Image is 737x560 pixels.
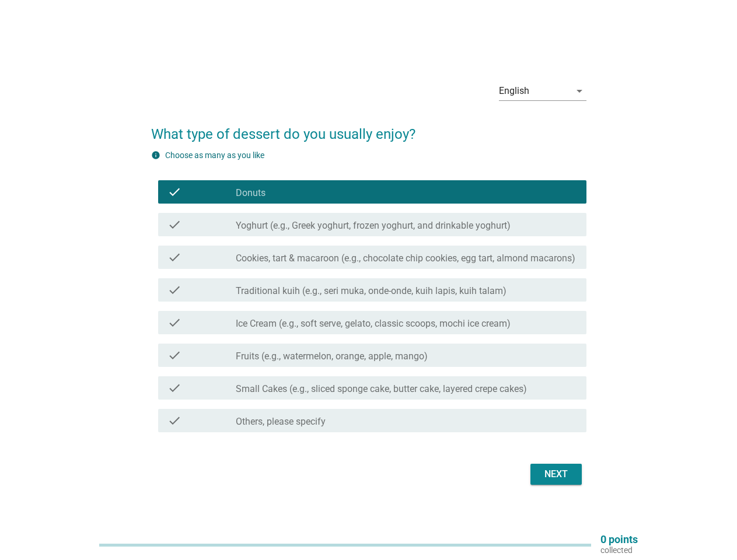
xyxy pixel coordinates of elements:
i: check [167,414,181,428]
div: English [499,86,529,96]
i: check [167,218,181,232]
i: check [167,381,181,395]
i: check [167,348,181,362]
p: collected [600,545,638,555]
i: arrow_drop_down [572,84,586,98]
i: check [167,185,181,199]
label: Ice Cream (e.g., soft serve, gelato, classic scoops, mochi ice cream) [236,318,511,330]
h2: What type of dessert do you usually enjoy? [151,112,586,145]
label: Cookies, tart & macaroon (e.g., chocolate chip cookies, egg tart, almond macarons) [236,253,575,264]
p: 0 points [600,534,638,545]
label: Traditional kuih (e.g., seri muka, onde-onde, kuih lapis, kuih talam) [236,285,507,297]
label: Small Cakes (e.g., sliced sponge cake, butter cake, layered crepe cakes) [236,383,527,395]
label: Yoghurt (e.g., Greek yoghurt, frozen yoghurt, and drinkable yoghurt) [236,220,511,232]
i: check [167,283,181,297]
label: Choose as many as you like [165,150,264,160]
button: Next [530,464,582,485]
i: check [167,250,181,264]
label: Fruits (e.g., watermelon, orange, apple, mango) [236,351,428,362]
label: Donuts [236,187,266,199]
i: info [151,150,160,160]
i: check [167,316,181,330]
div: Next [540,467,572,481]
label: Others, please specify [236,416,326,428]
